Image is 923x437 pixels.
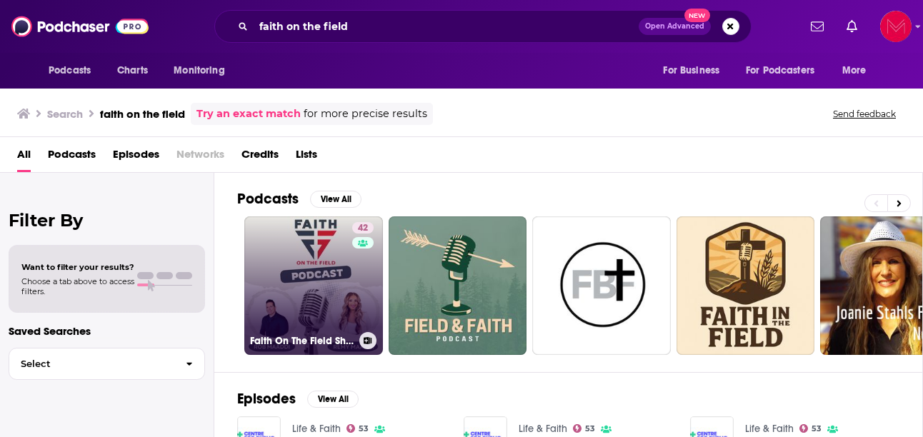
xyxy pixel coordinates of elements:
[307,391,359,408] button: View All
[113,143,159,172] a: Episodes
[358,221,368,236] span: 42
[684,9,710,22] span: New
[237,390,359,408] a: EpisodesView All
[244,216,383,355] a: 42Faith On The Field Show Podcast
[805,14,829,39] a: Show notifications dropdown
[254,15,639,38] input: Search podcasts, credits, & more...
[812,426,822,432] span: 53
[100,107,185,121] h3: faith on the field
[639,18,711,35] button: Open AdvancedNew
[880,11,912,42] span: Logged in as Pamelamcclure
[746,61,814,81] span: For Podcasters
[585,426,595,432] span: 53
[292,423,341,435] a: Life & Faith
[250,335,354,347] h3: Faith On The Field Show Podcast
[9,210,205,231] h2: Filter By
[880,11,912,42] button: Show profile menu
[880,11,912,42] img: User Profile
[573,424,596,433] a: 53
[17,143,31,172] a: All
[663,61,719,81] span: For Business
[237,190,299,208] h2: Podcasts
[176,143,224,172] span: Networks
[214,10,752,43] div: Search podcasts, credits, & more...
[108,57,156,84] a: Charts
[49,61,91,81] span: Podcasts
[310,191,361,208] button: View All
[296,143,317,172] a: Lists
[359,426,369,432] span: 53
[21,262,134,272] span: Want to filter your results?
[9,348,205,380] button: Select
[645,23,704,30] span: Open Advanced
[352,222,374,233] a: 42
[829,108,900,120] button: Send feedback
[164,57,243,84] button: open menu
[237,190,361,208] a: PodcastsView All
[737,57,835,84] button: open menu
[841,14,863,39] a: Show notifications dropdown
[346,424,369,433] a: 53
[653,57,737,84] button: open menu
[745,423,794,435] a: Life & Faith
[174,61,224,81] span: Monitoring
[237,390,296,408] h2: Episodes
[48,143,96,172] a: Podcasts
[304,106,427,122] span: for more precise results
[832,57,884,84] button: open menu
[9,324,205,338] p: Saved Searches
[117,61,148,81] span: Charts
[39,57,109,84] button: open menu
[799,424,822,433] a: 53
[11,13,149,40] img: Podchaser - Follow, Share and Rate Podcasts
[519,423,567,435] a: Life & Faith
[842,61,867,81] span: More
[47,107,83,121] h3: Search
[9,359,174,368] span: Select
[21,276,134,296] span: Choose a tab above to access filters.
[196,106,301,122] a: Try an exact match
[241,143,279,172] a: Credits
